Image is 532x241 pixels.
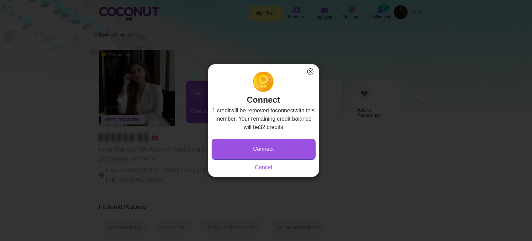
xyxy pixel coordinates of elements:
[255,164,272,170] a: Cancel
[212,139,316,160] button: Connect
[212,107,230,113] b: 1 credit
[259,124,283,130] b: 32 credits
[212,106,316,172] div: will be removed to with this member. Your remaining credit balance will be
[275,107,294,113] b: connect
[306,67,315,76] button: Close
[212,71,316,106] h2: Connect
